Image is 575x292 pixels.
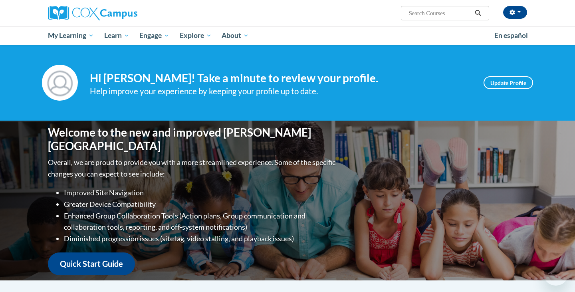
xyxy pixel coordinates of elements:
a: My Learning [43,26,99,45]
a: Explore [174,26,217,45]
li: Diminished progression issues (site lag, video stalling, and playback issues) [64,233,337,244]
a: Engage [134,26,174,45]
button: Account Settings [503,6,527,19]
span: My Learning [48,31,94,40]
a: Cox Campus [48,6,200,20]
li: Improved Site Navigation [64,187,337,199]
span: Engage [139,31,169,40]
button: Search [472,8,484,18]
input: Search Courses [408,8,472,18]
img: Cox Campus [48,6,137,20]
a: Update Profile [484,76,533,89]
span: En español [494,31,528,40]
a: About [217,26,254,45]
a: Learn [99,26,135,45]
span: Learn [104,31,129,40]
span: About [222,31,249,40]
li: Greater Device Compatibility [64,199,337,210]
a: Quick Start Guide [48,252,135,275]
div: Main menu [36,26,539,45]
div: Help improve your experience by keeping your profile up to date. [90,85,472,98]
span: Explore [180,31,212,40]
a: En español [489,27,533,44]
h4: Hi [PERSON_NAME]! Take a minute to review your profile. [90,72,472,85]
p: Overall, we are proud to provide you with a more streamlined experience. Some of the specific cha... [48,157,337,180]
li: Enhanced Group Collaboration Tools (Action plans, Group communication and collaboration tools, re... [64,210,337,233]
img: Profile Image [42,65,78,101]
iframe: Button to launch messaging window [543,260,569,286]
h1: Welcome to the new and improved [PERSON_NAME][GEOGRAPHIC_DATA] [48,126,337,153]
